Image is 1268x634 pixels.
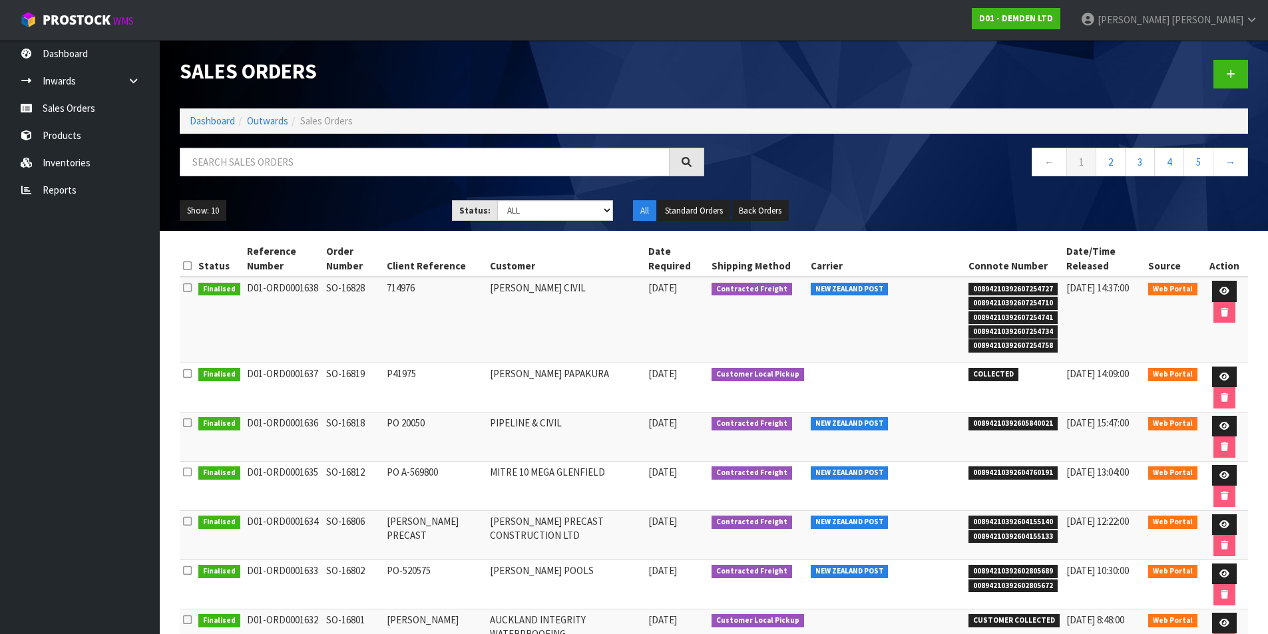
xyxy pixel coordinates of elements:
[708,241,807,277] th: Shipping Method
[712,516,792,529] span: Contracted Freight
[968,614,1060,627] span: CUSTOMER COLLECTED
[198,283,240,296] span: Finalised
[648,515,677,528] span: [DATE]
[1148,417,1197,430] span: Web Portal
[968,516,1058,529] span: 00894210392604155140
[383,363,487,412] td: P41975
[383,461,487,510] td: PO A-569800
[1154,148,1184,176] a: 4
[244,277,323,363] td: D01-ORD0001638
[198,466,240,480] span: Finalised
[1201,241,1248,277] th: Action
[244,559,323,609] td: D01-ORD0001633
[968,466,1058,480] span: 00894210392604760191
[1066,613,1124,626] span: [DATE] 8:48:00
[180,148,670,176] input: Search sales orders
[190,114,235,127] a: Dashboard
[658,200,730,222] button: Standard Orders
[968,311,1058,325] span: 00894210392607254741
[811,417,889,430] span: NEW ZEALAND POST
[323,559,383,609] td: SO-16802
[648,613,677,626] span: [DATE]
[633,200,656,222] button: All
[968,579,1058,593] span: 00894210392602805672
[712,368,804,381] span: Customer Local Pickup
[323,461,383,510] td: SO-16812
[383,559,487,609] td: PO-520575
[1148,368,1197,381] span: Web Portal
[1148,565,1197,578] span: Web Portal
[323,277,383,363] td: SO-16828
[968,530,1058,544] span: 00894210392604155133
[648,466,677,478] span: [DATE]
[1066,515,1129,528] span: [DATE] 12:22:00
[648,281,677,294] span: [DATE]
[459,205,491,216] strong: Status:
[300,114,353,127] span: Sales Orders
[811,283,889,296] span: NEW ZEALAND POST
[323,363,383,412] td: SO-16819
[198,614,240,627] span: Finalised
[968,297,1058,310] span: 00894210392607254710
[968,283,1058,296] span: 00894210392607254727
[1096,148,1126,176] a: 2
[968,325,1058,339] span: 00894210392607254734
[645,241,709,277] th: Date Required
[244,241,323,277] th: Reference Number
[383,412,487,461] td: PO 20050
[487,241,645,277] th: Customer
[198,516,240,529] span: Finalised
[712,565,792,578] span: Contracted Freight
[198,368,240,381] span: Finalised
[1032,148,1067,176] a: ←
[712,283,792,296] span: Contracted Freight
[323,241,383,277] th: Order Number
[383,277,487,363] td: 714976
[195,241,244,277] th: Status
[244,510,323,559] td: D01-ORD0001634
[807,241,966,277] th: Carrier
[1066,416,1129,429] span: [DATE] 15:47:00
[198,565,240,578] span: Finalised
[323,412,383,461] td: SO-16818
[43,11,110,29] span: ProStock
[968,368,1018,381] span: COLLECTED
[244,363,323,412] td: D01-ORD0001637
[968,565,1058,578] span: 00894210392602805689
[811,516,889,529] span: NEW ZEALAND POST
[487,277,645,363] td: [PERSON_NAME] CIVIL
[1148,614,1197,627] span: Web Portal
[244,461,323,510] td: D01-ORD0001635
[1183,148,1213,176] a: 5
[487,412,645,461] td: PIPELINE & CIVIL
[1171,13,1243,26] span: [PERSON_NAME]
[811,565,889,578] span: NEW ZEALAND POST
[113,15,134,27] small: WMS
[244,412,323,461] td: D01-ORD0001636
[1066,367,1129,380] span: [DATE] 14:09:00
[712,614,804,627] span: Customer Local Pickup
[198,417,240,430] span: Finalised
[1148,516,1197,529] span: Web Portal
[732,200,789,222] button: Back Orders
[1066,148,1096,176] a: 1
[180,60,704,83] h1: Sales Orders
[1148,283,1197,296] span: Web Portal
[1148,466,1197,480] span: Web Portal
[965,241,1063,277] th: Connote Number
[1098,13,1169,26] span: [PERSON_NAME]
[712,417,792,430] span: Contracted Freight
[648,367,677,380] span: [DATE]
[1063,241,1145,277] th: Date/Time Released
[383,241,487,277] th: Client Reference
[979,13,1053,24] strong: D01 - DEMDEN LTD
[648,564,677,577] span: [DATE]
[712,466,792,480] span: Contracted Freight
[1213,148,1248,176] a: →
[1145,241,1201,277] th: Source
[1066,564,1129,577] span: [DATE] 10:30:00
[383,510,487,559] td: [PERSON_NAME] PRECAST
[811,466,889,480] span: NEW ZEALAND POST
[323,510,383,559] td: SO-16806
[487,559,645,609] td: [PERSON_NAME] POOLS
